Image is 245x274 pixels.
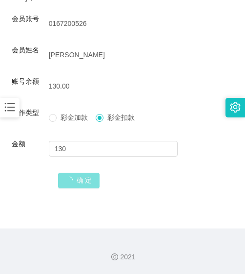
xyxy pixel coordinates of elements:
div: 2021 [8,252,237,262]
label: 操作类型 [12,109,39,116]
span: 彩金加款 [57,114,92,121]
label: 会员姓名 [12,46,39,54]
span: [PERSON_NAME] [49,51,105,59]
i: 图标: setting [230,102,241,113]
span: 彩金扣款 [103,114,139,121]
span: 0167200526 [49,20,87,27]
label: 账号余额 [12,77,39,85]
i: 图标: bars [3,101,16,114]
label: 会员账号 [12,15,39,23]
span: 130.00 [49,82,70,90]
i: 图标: copyright [111,253,118,260]
label: 金额 [12,140,25,148]
input: 请输入 [49,141,178,157]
